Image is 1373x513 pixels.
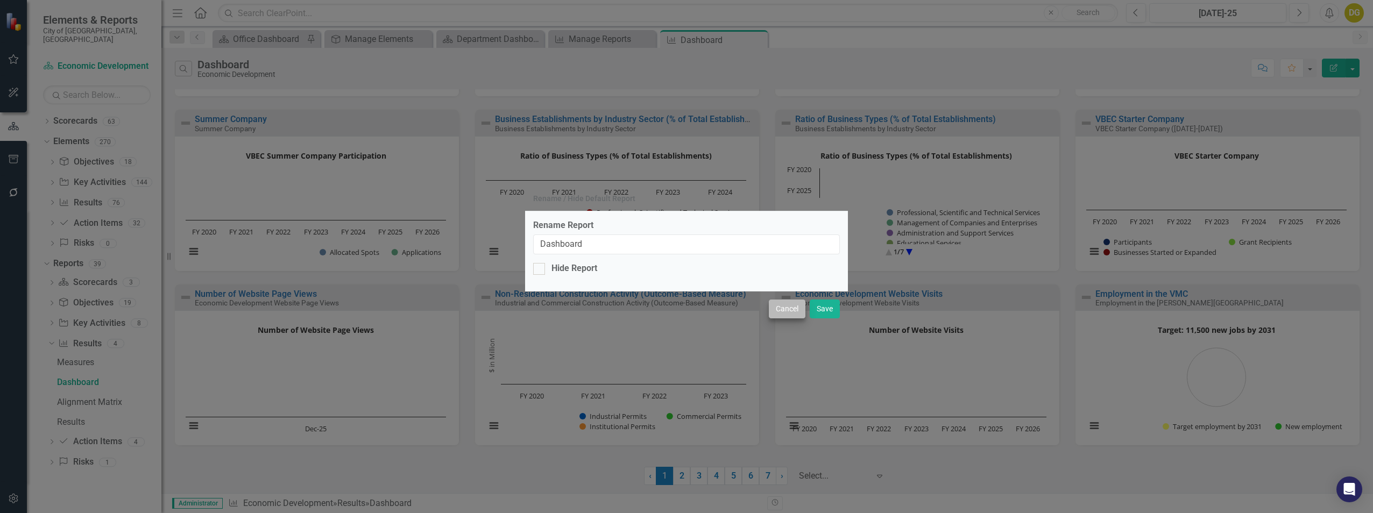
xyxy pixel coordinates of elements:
[533,219,840,232] label: Rename Report
[1336,476,1362,502] div: Open Intercom Messenger
[551,262,597,275] div: Hide Report
[769,300,805,318] button: Cancel
[533,195,635,203] div: Rename / Hide Default Report
[533,234,840,254] input: Name
[810,300,840,318] button: Save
